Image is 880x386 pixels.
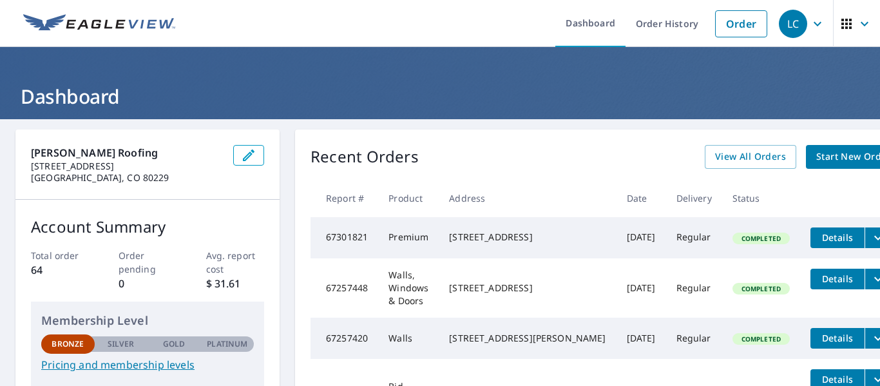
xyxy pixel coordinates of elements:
a: View All Orders [705,145,796,169]
p: Platinum [207,338,247,350]
span: Details [818,332,857,344]
td: Walls, Windows & Doors [378,258,439,318]
p: Avg. report cost [206,249,265,276]
th: Status [722,179,800,217]
span: Completed [734,284,789,293]
td: [DATE] [617,258,666,318]
a: Pricing and membership levels [41,357,254,372]
span: Details [818,273,857,285]
p: Order pending [119,249,177,276]
span: Details [818,231,857,244]
td: Premium [378,217,439,258]
th: Delivery [666,179,722,217]
p: Recent Orders [311,145,419,169]
button: detailsBtn-67257420 [810,328,865,349]
td: [DATE] [617,217,666,258]
p: 64 [31,262,90,278]
p: [GEOGRAPHIC_DATA], CO 80229 [31,172,223,184]
p: [STREET_ADDRESS] [31,160,223,172]
td: Regular [666,258,722,318]
h1: Dashboard [15,83,865,110]
td: 67257448 [311,258,378,318]
td: Regular [666,217,722,258]
p: Membership Level [41,312,254,329]
p: Account Summary [31,215,264,238]
p: [PERSON_NAME] Roofing [31,145,223,160]
td: 67301821 [311,217,378,258]
a: Order [715,10,767,37]
td: [DATE] [617,318,666,359]
button: detailsBtn-67257448 [810,269,865,289]
button: detailsBtn-67301821 [810,227,865,248]
p: Total order [31,249,90,262]
img: EV Logo [23,14,175,34]
div: [STREET_ADDRESS] [449,282,606,294]
span: Completed [734,234,789,243]
td: 67257420 [311,318,378,359]
th: Address [439,179,616,217]
span: Details [818,373,857,385]
div: LC [779,10,807,38]
div: [STREET_ADDRESS] [449,231,606,244]
p: 0 [119,276,177,291]
td: Walls [378,318,439,359]
p: Bronze [52,338,84,350]
td: Regular [666,318,722,359]
span: View All Orders [715,149,786,165]
th: Product [378,179,439,217]
p: Gold [163,338,185,350]
th: Date [617,179,666,217]
p: $ 31.61 [206,276,265,291]
span: Completed [734,334,789,343]
th: Report # [311,179,378,217]
p: Silver [108,338,135,350]
div: [STREET_ADDRESS][PERSON_NAME] [449,332,606,345]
